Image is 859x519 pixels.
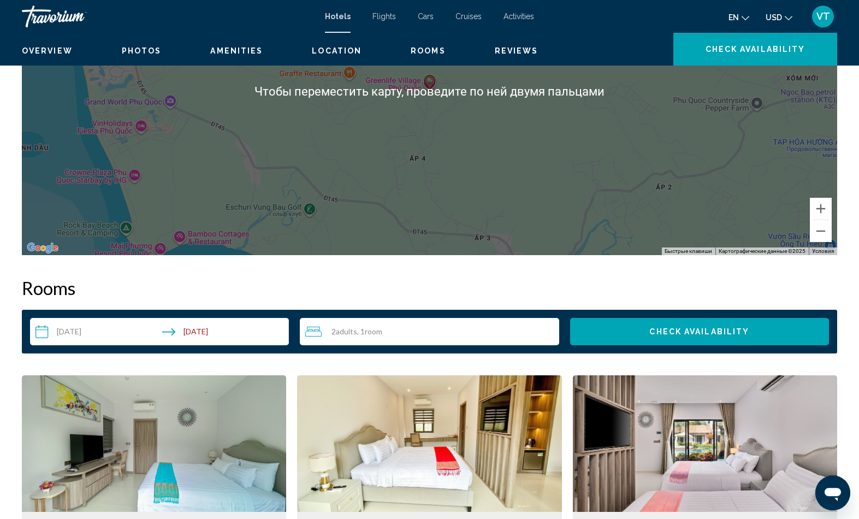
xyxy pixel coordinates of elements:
[22,277,837,299] h2: Rooms
[210,46,263,55] span: Amenities
[810,220,832,242] button: Уменьшить
[365,327,382,336] span: Room
[573,375,837,512] img: 559610f9-3a7f-42ea-a478-2323b41a2f04.jpeg
[728,9,749,25] button: Change language
[25,241,61,255] img: Google
[766,9,792,25] button: Change currency
[411,46,446,56] button: Rooms
[673,33,837,66] button: Check Availability
[719,248,805,254] span: Картографические данные ©2025
[495,46,538,56] button: Reviews
[728,13,739,22] span: en
[210,46,263,56] button: Amenities
[649,328,749,337] span: Check Availability
[455,12,482,21] a: Cruises
[766,13,782,22] span: USD
[503,12,534,21] a: Activities
[495,46,538,55] span: Reviews
[30,318,289,345] button: Check-in date: Dec 24, 2025 Check-out date: Jan 2, 2026
[22,46,73,55] span: Overview
[22,375,286,512] img: 1e553c21-c2c2-471c-87f7-8d6ff378fde7.jpeg
[815,475,850,510] iframe: Кнопка запуска окна обмена сообщениями
[30,318,829,345] div: Search widget
[300,318,559,345] button: Travelers: 2 adults, 0 children
[570,318,829,345] button: Check Availability
[331,327,357,336] span: 2
[122,46,162,55] span: Photos
[312,46,362,55] span: Location
[418,12,434,21] a: Cars
[411,46,446,55] span: Rooms
[122,46,162,56] button: Photos
[325,12,351,21] a: Hotels
[812,248,834,254] a: Условия
[25,241,61,255] a: Открыть эту область в Google Картах (в новом окне)
[809,5,837,28] button: User Menu
[810,198,832,220] button: Увеличить
[816,11,830,22] span: VT
[665,247,712,255] button: Быстрые клавиши
[336,327,357,336] span: Adults
[22,5,314,27] a: Travorium
[312,46,362,56] button: Location
[297,375,561,512] img: 170adb3a-b3ce-4e70-8c77-8b7852ddbc81.jpeg
[357,327,382,336] span: , 1
[22,46,73,56] button: Overview
[706,45,805,54] span: Check Availability
[372,12,396,21] a: Flights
